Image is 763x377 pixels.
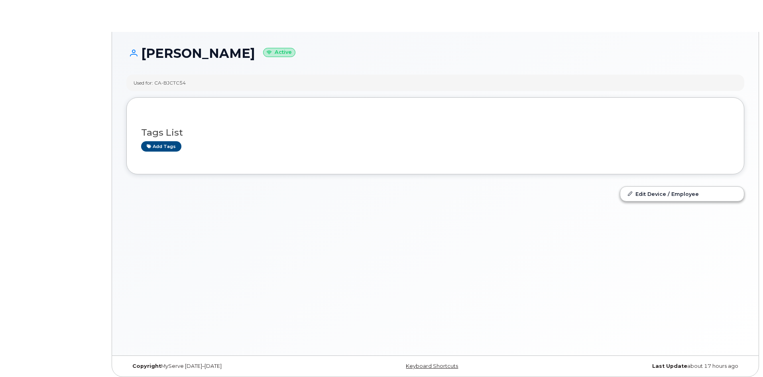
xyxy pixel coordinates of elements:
div: MyServe [DATE]–[DATE] [126,363,332,369]
strong: Copyright [132,363,161,369]
a: Add tags [141,141,181,151]
a: Keyboard Shortcuts [406,363,458,369]
h3: Tags List [141,128,730,138]
strong: Last Update [652,363,687,369]
small: Active [263,48,295,57]
h1: [PERSON_NAME] [126,46,744,60]
div: Used for: CA-BJCTC54 [134,79,186,86]
div: about 17 hours ago [538,363,744,369]
a: Edit Device / Employee [620,187,744,201]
